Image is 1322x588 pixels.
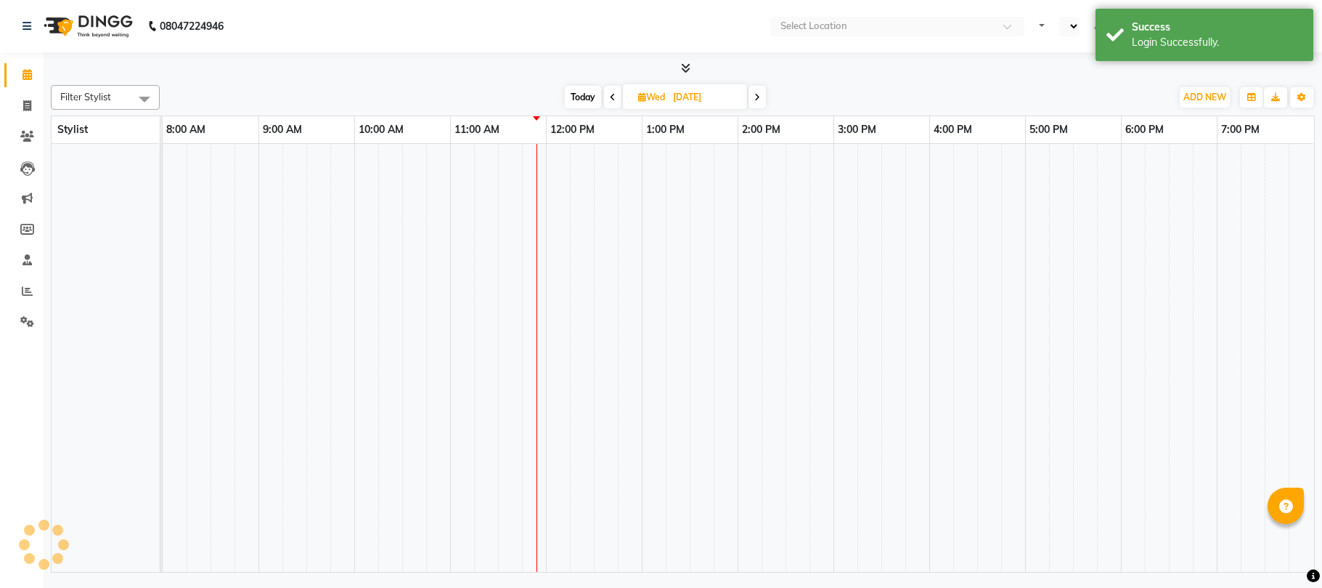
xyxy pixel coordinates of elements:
a: 7:00 PM [1217,119,1263,140]
a: 1:00 PM [642,119,688,140]
span: Filter Stylist [60,91,111,102]
span: Stylist [57,123,88,136]
a: 6:00 PM [1122,119,1167,140]
a: 9:00 AM [259,119,306,140]
span: ADD NEW [1183,92,1226,102]
span: Today [565,86,601,108]
a: 12:00 PM [547,119,598,140]
a: 3:00 PM [834,119,880,140]
a: 2:00 PM [738,119,784,140]
span: Wed [635,92,669,102]
iframe: chat widget [1261,530,1307,573]
a: 4:00 PM [930,119,976,140]
div: Login Successfully. [1132,35,1302,50]
div: Select Location [780,19,847,33]
img: logo [37,6,136,47]
b: 08047224946 [160,6,224,47]
button: ADD NEW [1180,87,1230,108]
a: 11:00 AM [451,119,503,140]
a: 8:00 AM [163,119,209,140]
a: 5:00 PM [1026,119,1072,140]
a: 10:00 AM [355,119,407,140]
div: Success [1132,20,1302,35]
input: 2025-09-03 [669,86,741,108]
